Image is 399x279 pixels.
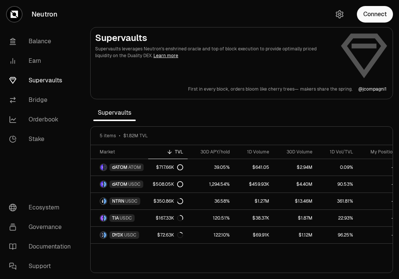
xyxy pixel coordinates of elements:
img: NTRN Logo [100,198,103,204]
p: First in every block, [188,86,229,92]
a: @jcompagni1 [358,86,387,92]
a: Ecosystem [3,198,81,217]
p: Supervaults leverages Neutron's enshrined oracle and top of block execution to provide optimally ... [95,45,334,59]
h2: Supervaults [95,32,334,44]
a: Learn more [153,53,178,59]
a: Bridge [3,90,81,110]
a: NTRN LogoUSDC LogoNTRNUSDC [91,193,148,209]
div: 1D Vol/TVL [322,149,353,155]
img: USDC Logo [104,215,106,221]
div: Market [100,149,144,155]
div: $508.05K [153,181,183,187]
p: makers share the spring. [300,86,352,92]
img: USDC Logo [104,181,106,187]
a: 39.05% [188,159,234,176]
a: dATOM LogoATOM LogodATOMATOM [91,159,148,176]
a: $4.40M [274,176,317,193]
a: Orderbook [3,110,81,129]
div: 30D APY/hold [192,149,230,155]
a: DYDX LogoUSDC LogoDYDXUSDC [91,227,148,243]
span: dATOM [112,181,127,187]
img: USDC Logo [104,198,106,204]
img: TIA Logo [100,215,103,221]
span: USDC [120,215,132,221]
span: USDC [124,232,137,238]
span: NTRN [112,198,124,204]
a: Supervaults [3,71,81,90]
a: 122.10% [188,227,234,243]
a: Documentation [3,237,81,256]
span: TIA [112,215,119,221]
span: 5 items [100,133,116,139]
a: $1.87M [274,210,317,226]
a: $72.63K [148,227,188,243]
span: Supervaults [93,105,136,120]
a: 361.81% [317,193,358,209]
a: 96.25% [317,227,358,243]
span: ATOM [128,164,141,170]
a: 22.93% [317,210,358,226]
div: TVL [153,149,183,155]
a: Balance [3,32,81,51]
div: $72.63K [157,232,183,238]
span: USDC [125,198,138,204]
span: USDC [128,181,141,187]
a: $1.27M [234,193,274,209]
a: Governance [3,217,81,237]
a: $1.12M [274,227,317,243]
a: Support [3,256,81,276]
span: $1.82M TVL [123,133,148,139]
a: $350.86K [148,193,188,209]
span: dATOM [112,164,127,170]
a: $167.33K [148,210,188,226]
a: $459.93K [234,176,274,193]
a: $13.46M [274,193,317,209]
a: TIA LogoUSDC LogoTIAUSDC [91,210,148,226]
a: $508.05K [148,176,188,193]
div: 1D Volume [239,149,269,155]
img: DYDX Logo [100,232,103,238]
p: orders bloom like cherry trees— [231,86,299,92]
div: $167.33K [156,215,183,221]
a: 36.58% [188,193,234,209]
a: $717.66K [148,159,188,176]
a: $2.94M [274,159,317,176]
img: USDC Logo [104,232,106,238]
img: dATOM Logo [100,181,103,187]
a: $69.91K [234,227,274,243]
a: 0.09% [317,159,358,176]
div: 30D Volume [278,149,313,155]
img: ATOM Logo [104,164,106,170]
a: 120.51% [188,210,234,226]
p: @ jcompagni1 [358,86,387,92]
div: $717.66K [156,164,183,170]
a: 90.53% [317,176,358,193]
a: First in every block,orders bloom like cherry trees—makers share the spring. [188,86,352,92]
a: $641.05 [234,159,274,176]
img: dATOM Logo [100,164,103,170]
div: $350.86K [153,198,183,204]
a: 1,294.54% [188,176,234,193]
a: dATOM LogoUSDC LogodATOMUSDC [91,176,148,193]
a: Earn [3,51,81,71]
button: Connect [357,6,393,23]
a: $38.37K [234,210,274,226]
a: Stake [3,129,81,149]
span: DYDX [112,232,123,238]
div: My Position [362,149,395,155]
